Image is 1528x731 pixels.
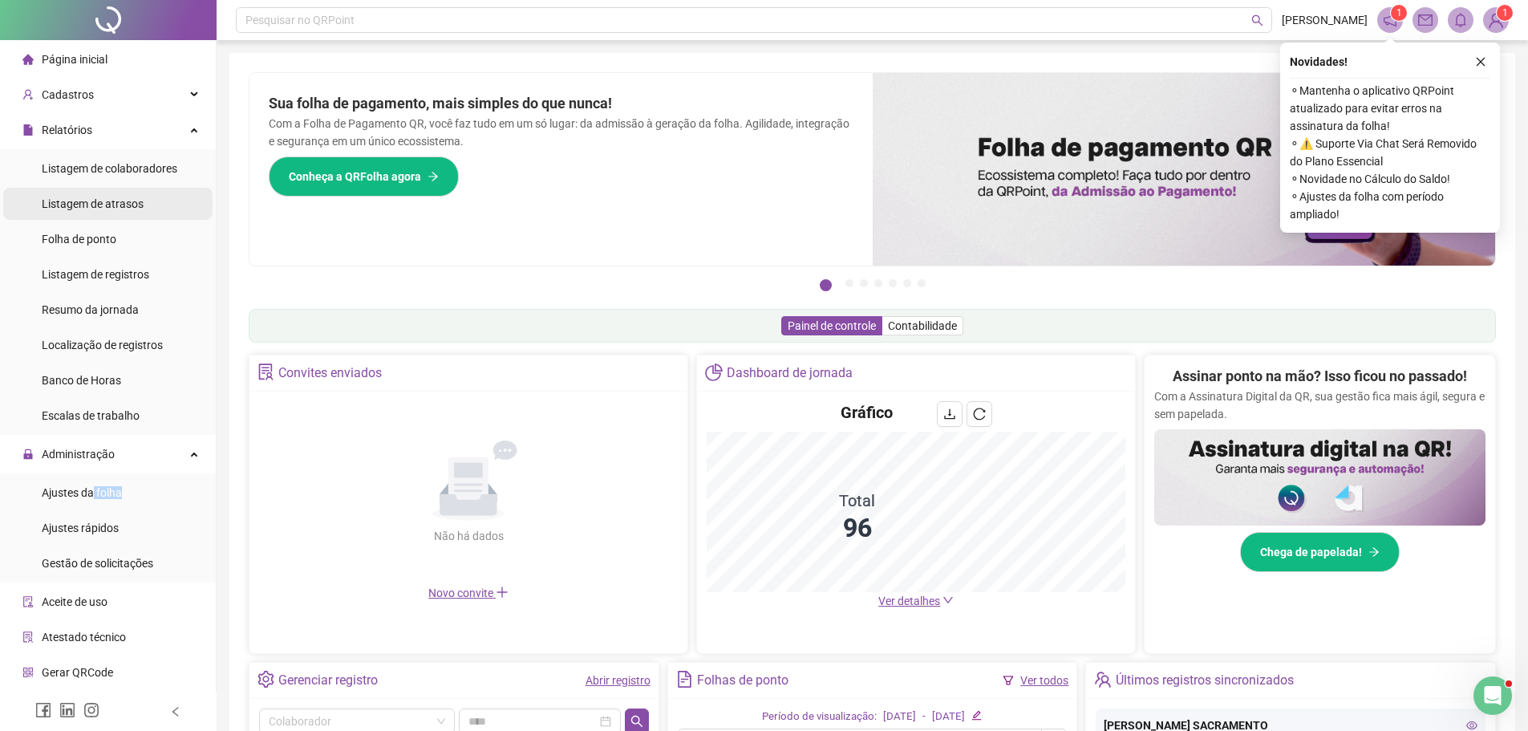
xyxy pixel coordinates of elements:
span: Ver detalhes [878,595,940,607]
span: Localização de registros [42,339,163,351]
span: notification [1383,13,1397,27]
span: close [1475,56,1486,67]
span: bell [1453,13,1468,27]
span: Listagem de atrasos [42,197,144,210]
span: Novo convite [428,587,509,599]
span: Ajustes da folha [42,486,122,499]
a: Ver detalhes down [878,595,954,607]
span: Folha de ponto [42,233,116,246]
span: arrow-right [428,171,439,182]
div: [DATE] [932,709,965,725]
span: solution [257,363,274,380]
span: user-add [22,89,34,100]
div: [DATE] [883,709,916,725]
div: Gerenciar registro [278,667,378,694]
span: Conheça a QRFolha agora [289,168,421,185]
span: Listagem de registros [42,268,149,281]
span: mail [1418,13,1433,27]
span: ⚬ Novidade no Cálculo do Saldo! [1290,170,1490,188]
span: Administração [42,448,115,461]
span: down [942,595,954,606]
button: 3 [860,279,868,287]
img: 13968 [1484,8,1508,32]
h4: Gráfico [841,401,893,424]
div: Não há dados [395,527,542,545]
div: Folhas de ponto [697,667,788,694]
button: Conheça a QRFolha agora [269,156,459,197]
span: file [22,124,34,136]
span: ⚬ Ajustes da folha com período ampliado! [1290,188,1490,223]
span: 1 [1502,7,1508,18]
span: Aceite de uso [42,595,107,608]
button: 6 [903,279,911,287]
img: banner%2F02c71560-61a6-44d4-94b9-c8ab97240462.png [1154,429,1485,526]
h2: Assinar ponto na mão? Isso ficou no passado! [1173,365,1467,388]
sup: Atualize o seu contato no menu Meus Dados [1497,5,1513,21]
span: Página inicial [42,53,107,66]
div: Últimos registros sincronizados [1116,667,1294,694]
span: Resumo da jornada [42,303,139,316]
span: linkedin [59,702,75,718]
span: ⚬ Mantenha o aplicativo QRPoint atualizado para evitar erros na assinatura da folha! [1290,82,1490,135]
a: Abrir registro [586,674,651,687]
span: lock [22,449,34,460]
div: Convites enviados [278,359,382,387]
p: Com a Assinatura Digital da QR, sua gestão fica mais ágil, segura e sem papelada. [1154,388,1485,423]
img: banner%2F8d14a306-6205-4263-8e5b-06e9a85ad873.png [873,73,1496,266]
span: arrow-right [1368,546,1380,558]
span: edit [971,710,982,721]
span: solution [22,632,34,643]
div: Período de visualização: [762,709,877,725]
a: Ver todos [1020,674,1068,687]
span: pie-chart [705,363,722,380]
span: Escalas de trabalho [42,409,140,422]
span: instagram [83,702,99,718]
span: 1 [1396,7,1402,18]
span: reload [973,408,986,420]
span: ⚬ ⚠️ Suporte Via Chat Será Removido do Plano Essencial [1290,135,1490,170]
button: 5 [889,279,897,287]
span: download [943,408,956,420]
button: 7 [918,279,926,287]
span: plus [496,586,509,599]
span: Ajustes rápidos [42,522,119,534]
span: file-text [676,671,693,688]
sup: 1 [1391,5,1407,21]
span: left [170,706,181,717]
div: - [922,709,926,725]
span: Chega de papelada! [1260,543,1362,561]
span: home [22,54,34,65]
span: Contabilidade [888,319,957,332]
span: Novidades ! [1290,53,1348,71]
span: setting [257,671,274,688]
span: filter [1003,675,1014,686]
button: 1 [820,279,832,291]
span: Cadastros [42,88,94,101]
span: Painel de controle [788,319,876,332]
span: Listagem de colaboradores [42,162,177,175]
span: eye [1466,720,1477,731]
h2: Sua folha de pagamento, mais simples do que nunca! [269,92,853,115]
span: search [630,715,643,728]
span: team [1094,671,1111,688]
span: qrcode [22,667,34,678]
span: Relatórios [42,124,92,136]
span: [PERSON_NAME] [1282,11,1368,29]
span: Gerar QRCode [42,666,113,679]
iframe: Intercom live chat [1473,676,1512,715]
button: Chega de papelada! [1240,532,1400,572]
button: 4 [874,279,882,287]
span: Gestão de solicitações [42,557,153,570]
button: 2 [845,279,853,287]
div: Dashboard de jornada [727,359,853,387]
span: facebook [35,702,51,718]
span: audit [22,596,34,607]
span: Atestado técnico [42,631,126,644]
span: Banco de Horas [42,374,121,387]
span: search [1251,14,1263,26]
p: Com a Folha de Pagamento QR, você faz tudo em um só lugar: da admissão à geração da folha. Agilid... [269,115,853,150]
